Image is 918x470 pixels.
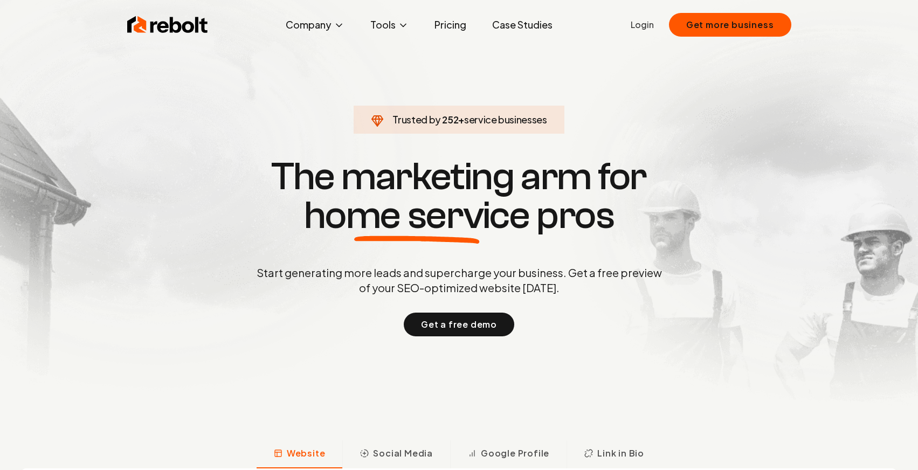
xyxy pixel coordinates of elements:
button: Link in Bio [567,440,661,468]
button: Get a free demo [404,313,514,336]
button: Tools [362,14,417,36]
a: Login [631,18,654,31]
button: Get more business [669,13,791,37]
span: Link in Bio [597,447,644,460]
h1: The marketing arm for pros [201,157,718,235]
span: 252 [442,112,458,127]
img: Rebolt Logo [127,14,208,36]
span: Trusted by [392,113,440,126]
span: + [458,113,464,126]
p: Start generating more leads and supercharge your business. Get a free preview of your SEO-optimiz... [254,265,664,295]
button: Company [277,14,353,36]
span: service businesses [464,113,547,126]
span: Website [287,447,326,460]
button: Social Media [342,440,450,468]
span: Google Profile [481,447,549,460]
span: home service [304,196,530,235]
a: Case Studies [484,14,561,36]
a: Pricing [426,14,475,36]
span: Social Media [373,447,433,460]
button: Website [257,440,343,468]
button: Google Profile [450,440,567,468]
